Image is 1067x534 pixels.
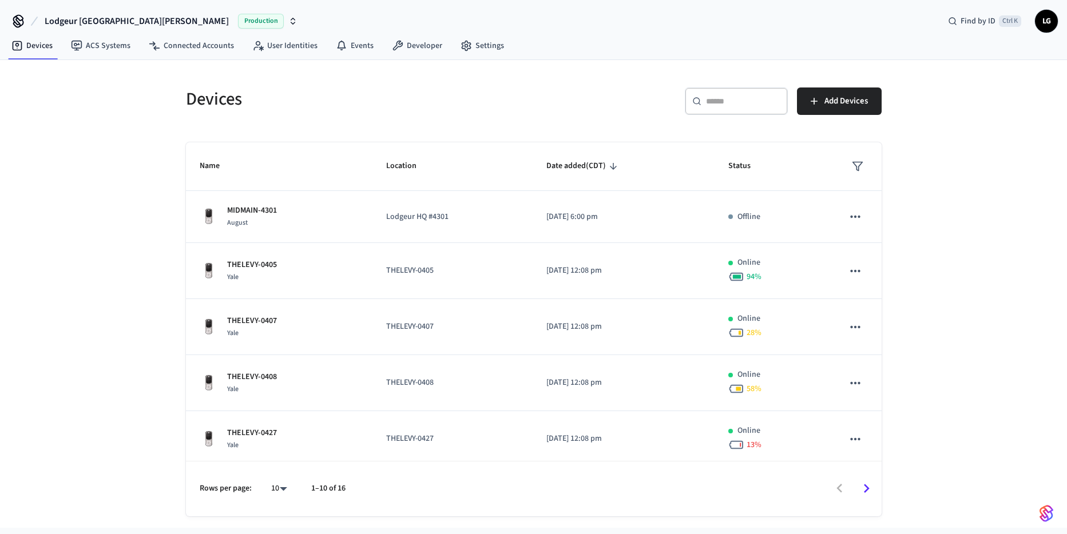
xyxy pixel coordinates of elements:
span: Location [386,157,431,175]
span: 13 % [747,439,761,451]
p: [DATE] 12:08 pm [546,265,701,277]
span: Yale [227,384,239,394]
img: Yale Assure Touchscreen Wifi Smart Lock, Satin Nickel, Front [200,208,218,226]
span: Find by ID [961,15,995,27]
p: [DATE] 12:08 pm [546,377,701,389]
div: Find by IDCtrl K [939,11,1030,31]
span: Date added(CDT) [546,157,621,175]
span: Add Devices [824,94,868,109]
span: 28 % [747,327,761,338]
a: Developer [383,35,451,56]
span: Yale [227,328,239,338]
img: Yale Assure Touchscreen Wifi Smart Lock, Satin Nickel, Front [200,262,218,280]
span: 58 % [747,383,761,394]
p: Offline [737,211,760,223]
button: Go to next page [853,475,880,502]
p: Rows per page: [200,483,252,495]
span: Yale [227,272,239,282]
span: Lodgeur [GEOGRAPHIC_DATA][PERSON_NAME] [45,14,229,28]
span: LG [1036,11,1057,31]
p: THELEVY-0407 [227,315,277,327]
img: Yale Assure Touchscreen Wifi Smart Lock, Satin Nickel, Front [200,430,218,448]
span: 94 % [747,271,761,282]
img: Yale Assure Touchscreen Wifi Smart Lock, Satin Nickel, Front [200,318,218,336]
p: Online [737,313,760,325]
button: LG [1035,10,1058,33]
p: [DATE] 6:00 pm [546,211,701,223]
p: Online [737,425,760,437]
button: Add Devices [797,87,882,115]
p: THELEVY-0408 [386,377,519,389]
p: MIDMAIN-4301 [227,205,277,217]
p: THELEVY-0407 [386,321,519,333]
p: [DATE] 12:08 pm [546,321,701,333]
p: THELEVY-0427 [386,433,519,445]
span: Name [200,157,235,175]
span: August [227,218,248,228]
p: THELEVY-0405 [227,259,277,271]
p: Lodgeur HQ #4301 [386,211,519,223]
a: ACS Systems [62,35,140,56]
a: Settings [451,35,513,56]
span: Ctrl K [999,15,1021,27]
p: THELEVY-0408 [227,371,277,383]
span: Yale [227,440,239,450]
p: Online [737,257,760,269]
span: Production [238,14,284,29]
a: Events [327,35,383,56]
a: Connected Accounts [140,35,243,56]
p: 1–10 of 16 [311,483,346,495]
span: Status [728,157,765,175]
a: Devices [2,35,62,56]
img: SeamLogoGradient.69752ec5.svg [1040,504,1053,523]
div: 10 [265,480,293,497]
img: Yale Assure Touchscreen Wifi Smart Lock, Satin Nickel, Front [200,374,218,392]
a: User Identities [243,35,327,56]
p: [DATE] 12:08 pm [546,433,701,445]
p: THELEVY-0405 [386,265,519,277]
p: Online [737,369,760,381]
p: THELEVY-0427 [227,427,277,439]
h5: Devices [186,87,527,111]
